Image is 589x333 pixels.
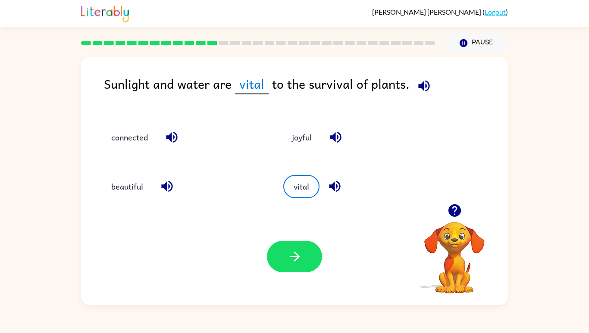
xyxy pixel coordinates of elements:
div: ( ) [372,8,508,16]
button: vital [283,175,320,198]
span: [PERSON_NAME] [PERSON_NAME] [372,8,482,16]
video: Your browser must support playing .mp4 files to use Literably. Please try using another browser. [411,209,498,295]
a: Logout [485,8,506,16]
button: connected [103,126,157,149]
button: Pause [445,33,508,53]
button: beautiful [103,175,152,198]
div: Sunlight and water are to the survival of plants. [104,74,508,109]
span: vital [235,74,269,94]
img: Literably [81,3,129,22]
button: joyful [283,126,320,149]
